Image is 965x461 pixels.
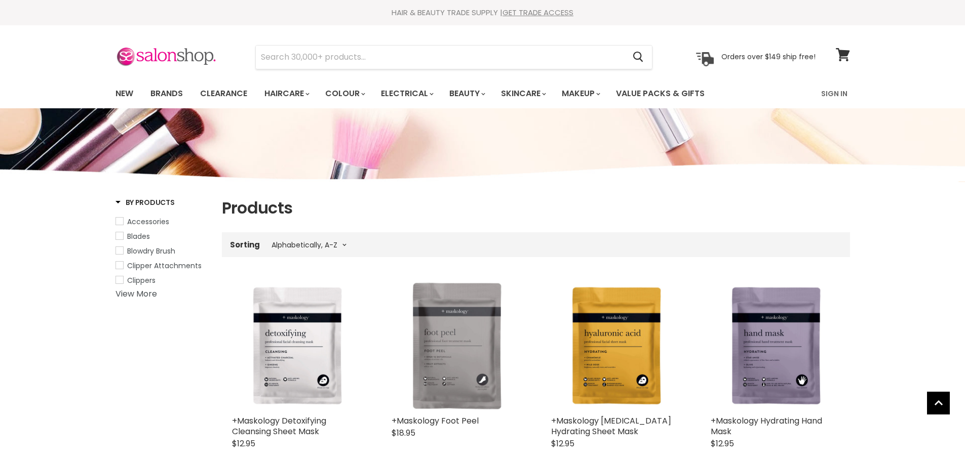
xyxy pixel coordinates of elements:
[392,415,479,427] a: +Maskology Foot Peel
[115,288,157,300] a: View More
[115,197,175,207] h3: By Products
[392,281,521,410] img: +Maskology Foot Peel
[625,46,652,69] button: Search
[392,427,415,439] span: $18.95
[711,438,734,449] span: $12.95
[255,45,652,69] form: Product
[815,83,854,104] a: Sign In
[127,217,169,227] span: Accessories
[256,46,625,69] input: Search
[232,281,361,410] img: +Maskology Detoxifying Cleansing Sheet Mask
[127,246,175,256] span: Blowdry Brush
[232,415,326,437] a: +Maskology Detoxifying Cleansing Sheet Mask
[551,438,574,449] span: $12.95
[318,83,371,104] a: Colour
[608,83,712,104] a: Value Packs & Gifts
[257,83,316,104] a: Haircare
[493,83,552,104] a: Skincare
[108,79,764,108] ul: Main menu
[103,8,863,18] div: HAIR & BEAUTY TRADE SUPPLY |
[108,83,141,104] a: New
[103,79,863,108] nav: Main
[127,261,202,271] span: Clipper Attachments
[192,83,255,104] a: Clearance
[115,231,209,242] a: Blades
[711,415,822,437] a: +Maskology Hydrating Hand Mask
[721,52,816,61] p: Orders over $149 ship free!
[442,83,491,104] a: Beauty
[115,245,209,257] a: Blowdry Brush
[127,275,156,285] span: Clippers
[115,216,209,227] a: Accessories
[554,83,606,104] a: Makeup
[232,438,255,449] span: $12.95
[127,231,150,241] span: Blades
[143,83,190,104] a: Brands
[373,83,440,104] a: Electrical
[503,7,573,18] a: GET TRADE ACCESS
[551,281,680,410] img: +Maskology Hyaluronic Acid Hydrating Sheet Mask
[711,281,840,410] img: +Maskology Hydrating Hand Mask
[115,275,209,286] a: Clippers
[222,197,850,219] h1: Products
[115,260,209,271] a: Clipper Attachments
[551,415,671,437] a: +Maskology [MEDICAL_DATA] Hydrating Sheet Mask
[230,240,260,249] label: Sorting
